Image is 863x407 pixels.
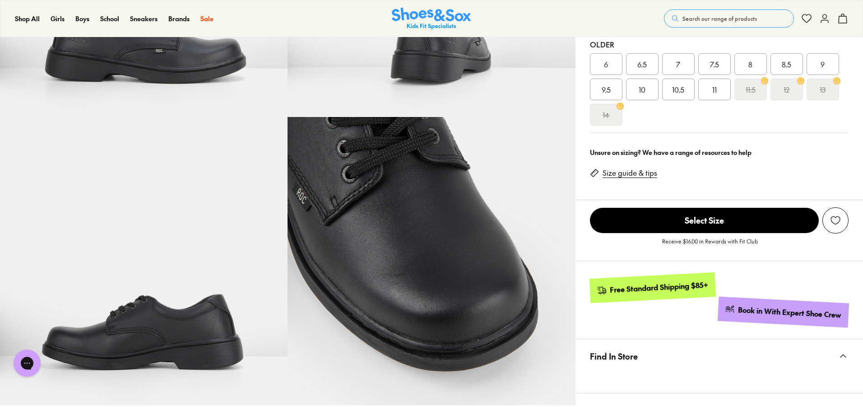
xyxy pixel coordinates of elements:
a: Boys [75,14,89,23]
span: 10.5 [672,84,684,95]
s: 13 [820,84,826,95]
span: 7 [676,59,680,70]
span: 8.5 [782,59,791,70]
a: Sale [200,14,213,23]
s: 11.5 [746,84,756,95]
a: Size guide & tips [603,168,657,178]
a: Free Standard Shipping $85+ [589,272,715,303]
span: 8 [748,59,752,70]
div: Older [590,39,849,50]
button: Select Size [590,207,819,234]
img: 7-109651_1 [288,117,575,405]
button: Search our range of products [664,9,794,28]
p: Receive $16.00 in Rewards with Fit Club [662,237,758,253]
span: Find In Store [590,343,638,370]
button: Add to Wishlist [822,207,849,234]
iframe: Gorgias live chat messenger [9,346,45,380]
div: Book in With Expert Shoe Crew [738,305,842,320]
span: 11 [712,84,717,95]
a: Girls [51,14,65,23]
a: Brands [168,14,190,23]
s: 14 [603,109,609,120]
iframe: Find in Store [590,373,849,382]
span: 7.5 [710,59,719,70]
a: Book in With Expert Shoe Crew [718,296,849,327]
s: 12 [784,84,789,95]
button: Find In Store [575,339,863,373]
a: Shoes & Sox [392,8,471,30]
a: Sneakers [130,14,158,23]
span: 9.5 [602,84,611,95]
img: SNS_Logo_Responsive.svg [392,8,471,30]
a: Shop All [15,14,40,23]
span: Select Size [590,208,819,233]
span: 6 [604,59,608,70]
span: 6.5 [637,59,647,70]
div: Free Standard Shipping $85+ [609,280,708,295]
div: Unsure on sizing? We have a range of resources to help [590,148,849,157]
span: 10 [639,84,645,95]
span: Search our range of products [682,14,757,23]
a: School [100,14,119,23]
span: 9 [821,59,825,70]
